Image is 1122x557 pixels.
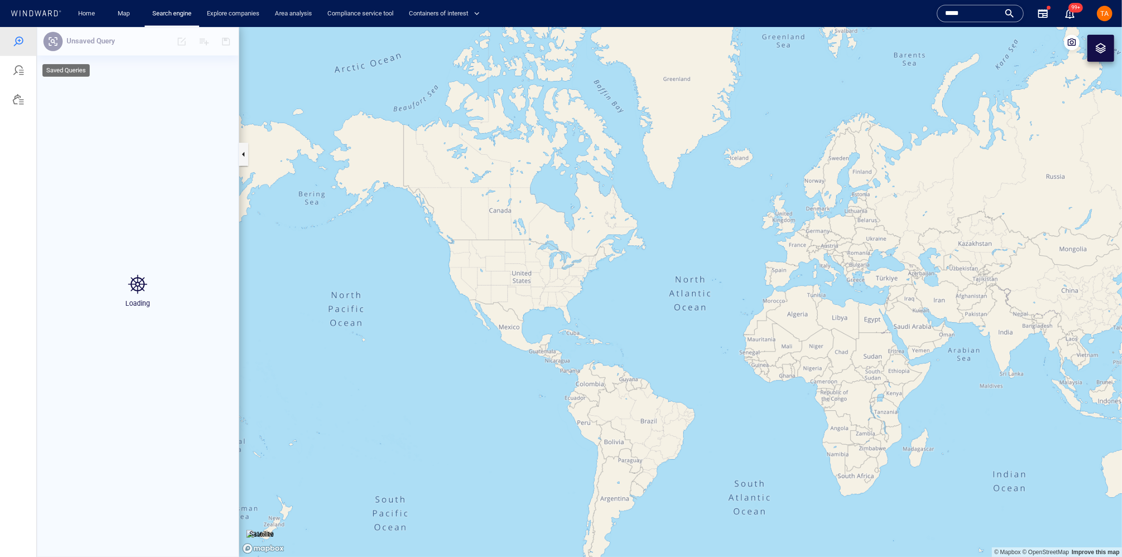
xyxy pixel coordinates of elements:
a: Explore companies [203,5,263,22]
a: OpenStreetMap [1022,522,1069,529]
a: Area analysis [271,5,316,22]
span: Containers of interest [409,8,480,19]
button: Home [71,5,102,22]
iframe: Chat [1081,514,1115,550]
button: Map [110,5,141,22]
button: Containers of interest [405,5,488,22]
p: Loading [125,271,150,282]
a: Home [75,5,99,22]
a: Map [114,5,137,22]
p: Satellite [249,501,274,513]
a: 99+ [1062,6,1078,21]
a: Mapbox logo [242,516,284,527]
span: TA [1101,10,1109,17]
span: 99+ [1068,3,1083,13]
a: Map feedback [1072,522,1120,529]
a: Compliance service tool [324,5,397,22]
button: 99+ [1064,8,1076,19]
a: Search engine [149,5,195,22]
button: TA [1095,4,1114,23]
img: satellite [246,503,274,513]
a: Mapbox [994,522,1021,529]
div: Notification center [1064,8,1076,19]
